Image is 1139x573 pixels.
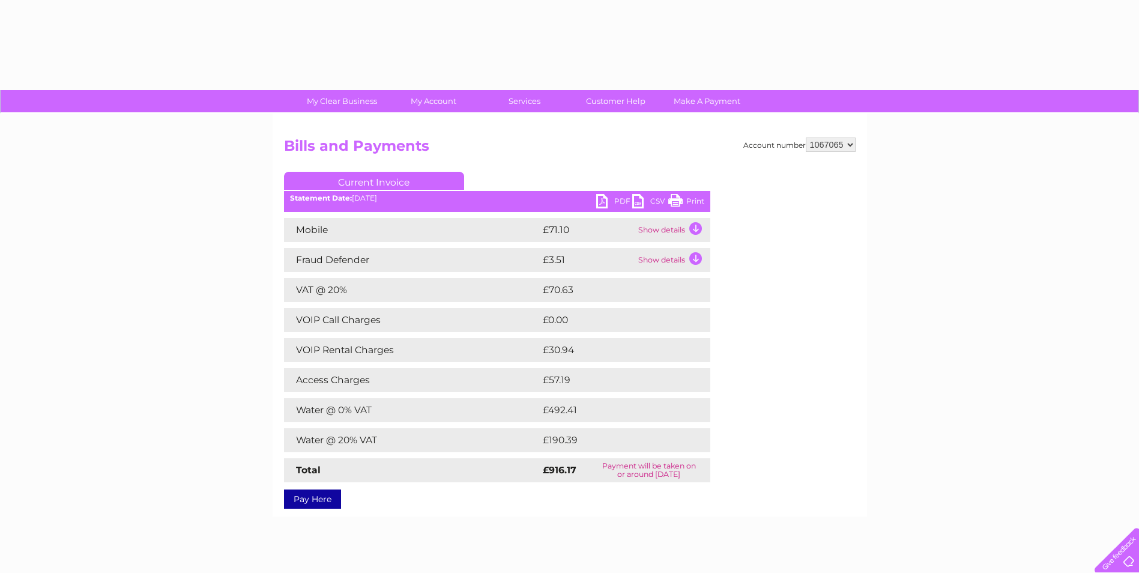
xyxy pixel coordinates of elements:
a: My Account [384,90,483,112]
td: Water @ 20% VAT [284,428,540,452]
td: VOIP Call Charges [284,308,540,332]
a: Pay Here [284,490,341,509]
a: Print [668,194,704,211]
td: £30.94 [540,338,687,362]
td: VAT @ 20% [284,278,540,302]
a: Customer Help [566,90,665,112]
a: Services [475,90,574,112]
td: Show details [635,218,710,242]
b: Statement Date: [290,193,352,202]
a: Make A Payment [657,90,757,112]
td: Water @ 0% VAT [284,398,540,422]
td: Fraud Defender [284,248,540,272]
td: Mobile [284,218,540,242]
h2: Bills and Payments [284,138,856,160]
td: Access Charges [284,368,540,392]
a: PDF [596,194,632,211]
a: My Clear Business [292,90,391,112]
a: Current Invoice [284,172,464,190]
td: £57.19 [540,368,684,392]
td: VOIP Rental Charges [284,338,540,362]
td: £71.10 [540,218,635,242]
strong: Total [296,464,321,476]
a: CSV [632,194,668,211]
td: Payment will be taken on or around [DATE] [588,458,710,482]
strong: £916.17 [543,464,576,476]
td: £70.63 [540,278,686,302]
td: Show details [635,248,710,272]
div: Account number [743,138,856,152]
td: £0.00 [540,308,683,332]
td: £190.39 [540,428,689,452]
td: £3.51 [540,248,635,272]
div: [DATE] [284,194,710,202]
td: £492.41 [540,398,688,422]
